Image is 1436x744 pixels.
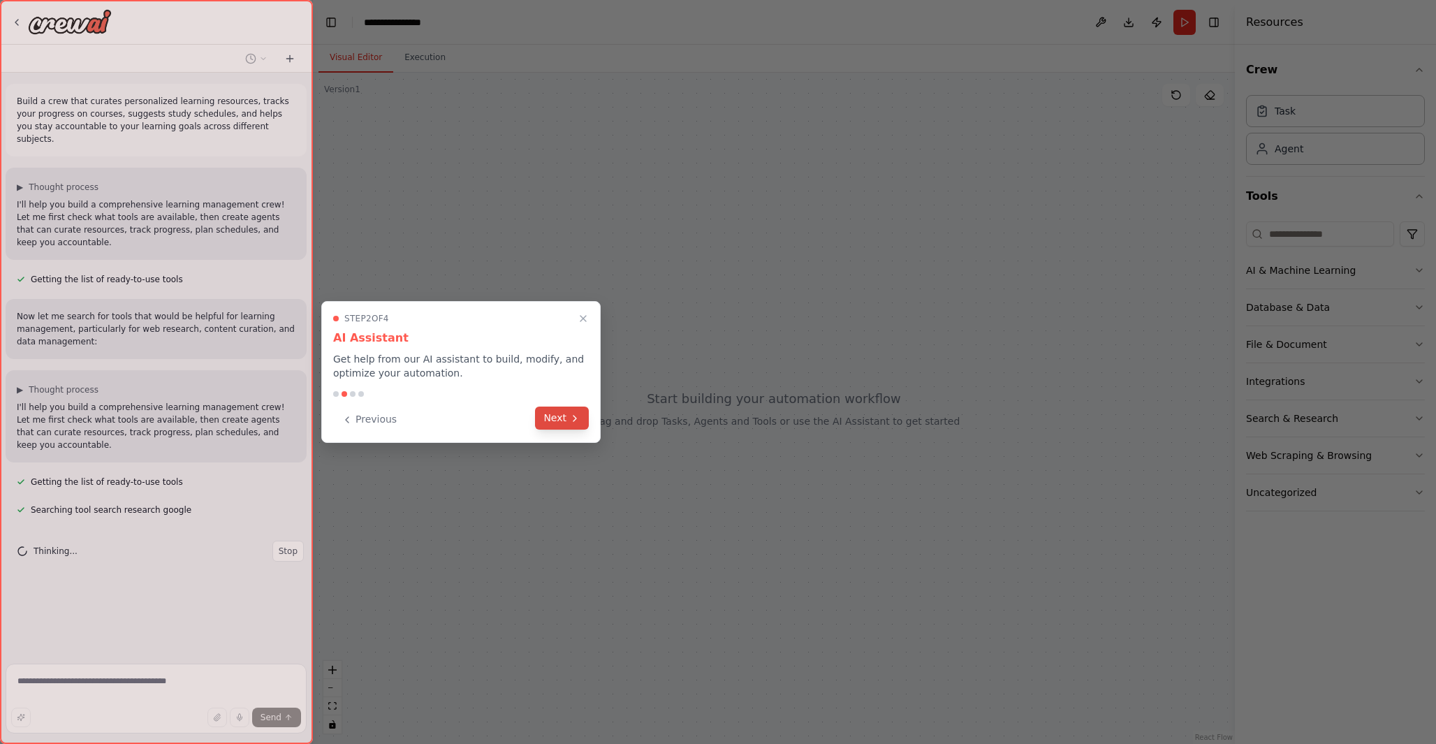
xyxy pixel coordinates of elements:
p: Get help from our AI assistant to build, modify, and optimize your automation. [333,352,589,380]
button: Previous [333,408,405,431]
h3: AI Assistant [333,330,589,347]
span: Step 2 of 4 [344,313,389,324]
button: Close walkthrough [575,310,592,327]
button: Next [535,407,589,430]
button: Hide left sidebar [321,13,341,32]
